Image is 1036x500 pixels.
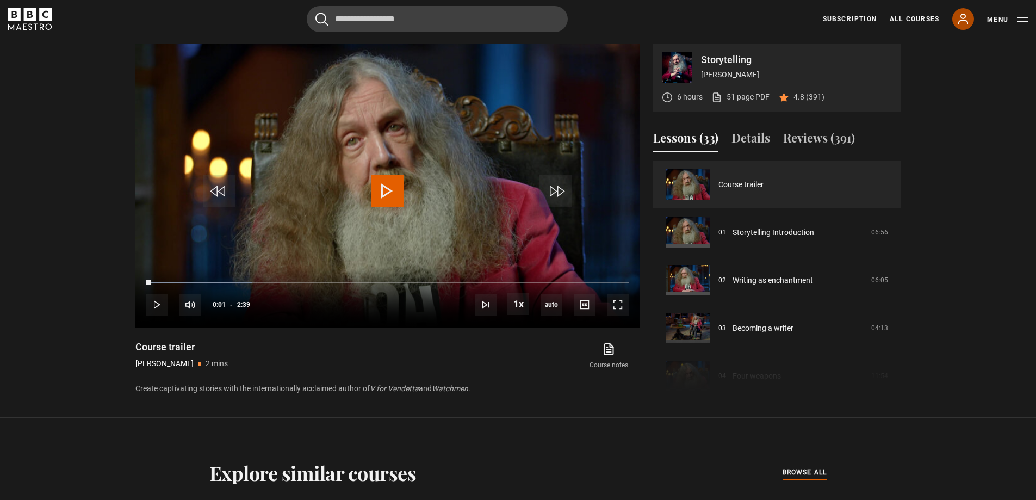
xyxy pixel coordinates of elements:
p: 4.8 (391) [793,91,824,103]
span: - [230,301,233,308]
input: Search [307,6,568,32]
p: 2 mins [206,358,228,369]
button: Submit the search query [315,13,328,26]
button: Mute [179,294,201,316]
i: Watchmen [432,384,468,393]
p: Storytelling [701,55,892,65]
svg: BBC Maestro [8,8,52,30]
a: Course trailer [718,179,764,190]
button: Toggle navigation [987,14,1028,25]
i: V for Vendetta [370,384,419,393]
span: auto [541,294,562,316]
a: Course notes [578,341,640,372]
h1: Course trailer [135,341,228,354]
a: Becoming a writer [733,323,793,334]
a: 51 page PDF [711,91,770,103]
button: Fullscreen [607,294,629,316]
span: 0:01 [213,295,226,314]
button: Next Lesson [475,294,497,316]
h2: Explore similar courses [209,461,417,484]
a: Subscription [823,14,877,24]
a: Storytelling Introduction [733,227,814,238]
div: Current quality: 720p [541,294,562,316]
p: [PERSON_NAME] [135,358,194,369]
div: Progress Bar [146,282,628,284]
span: 2:39 [237,295,250,314]
button: Playback Rate [507,293,529,315]
span: browse all [783,467,827,478]
button: Reviews (391) [783,129,855,152]
a: Writing as enchantment [733,275,813,286]
button: Play [146,294,168,316]
p: 6 hours [677,91,703,103]
button: Lessons (33) [653,129,718,152]
a: All Courses [890,14,939,24]
p: [PERSON_NAME] [701,69,892,81]
p: Create captivating stories with the internationally acclaimed author of and . [135,383,640,394]
button: Captions [574,294,595,316]
video-js: Video Player [135,44,640,328]
a: browse all [783,467,827,479]
button: Details [731,129,770,152]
